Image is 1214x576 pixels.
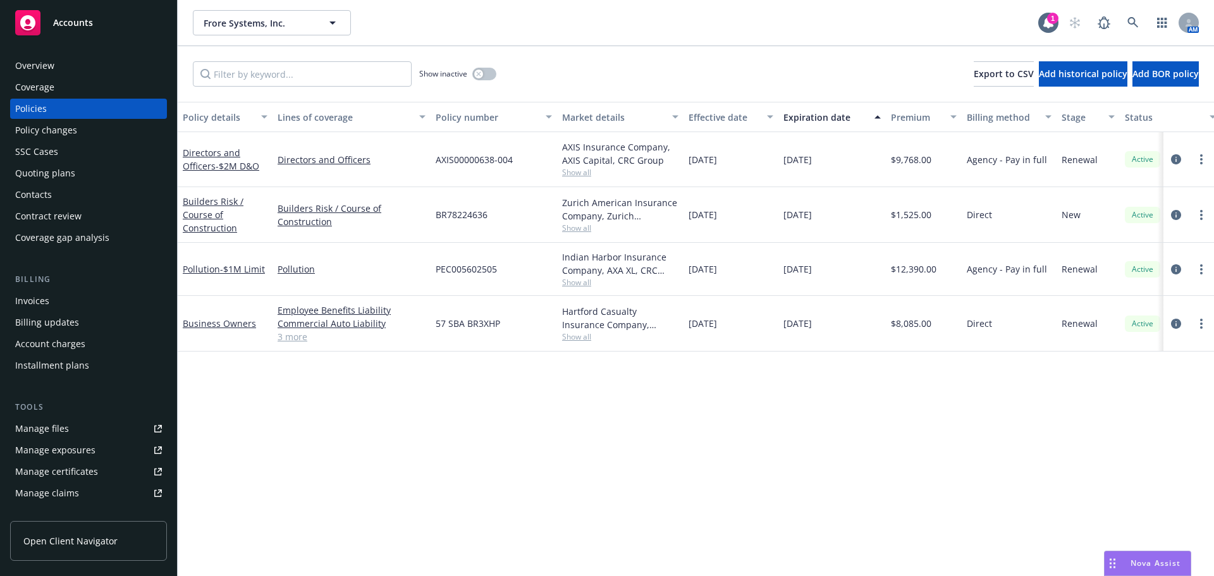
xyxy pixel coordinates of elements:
div: Manage claims [15,483,79,503]
span: Show all [562,277,678,288]
div: Policy changes [15,120,77,140]
span: New [1062,208,1081,221]
a: Pollution [183,263,265,275]
span: $9,768.00 [891,153,931,166]
span: Show inactive [419,68,467,79]
div: 1 [1047,13,1058,24]
div: Manage certificates [15,462,98,482]
div: Effective date [689,111,759,124]
a: Policy changes [10,120,167,140]
div: Coverage [15,77,54,97]
span: [DATE] [689,208,717,221]
a: Commercial Auto Liability [278,317,426,330]
div: Hartford Casualty Insurance Company, Hartford Insurance Group [562,305,678,331]
button: Lines of coverage [273,102,431,132]
div: Billing [10,273,167,286]
span: [DATE] [783,317,812,330]
a: circleInformation [1168,316,1184,331]
span: Active [1130,318,1155,329]
span: Agency - Pay in full [967,262,1047,276]
span: 57 SBA BR3XHP [436,317,500,330]
div: Policies [15,99,47,119]
div: Billing method [967,111,1038,124]
div: Indian Harbor Insurance Company, AXA XL, CRC Group [562,250,678,277]
span: Active [1130,264,1155,275]
a: 3 more [278,330,426,343]
button: Market details [557,102,684,132]
div: Manage exposures [15,440,95,460]
span: [DATE] [783,153,812,166]
span: Export to CSV [974,68,1034,80]
a: Start snowing [1062,10,1088,35]
a: more [1194,316,1209,331]
div: Contract review [15,206,82,226]
div: AXIS Insurance Company, AXIS Capital, CRC Group [562,140,678,167]
span: $8,085.00 [891,317,931,330]
div: Zurich American Insurance Company, Zurich Insurance Group, [GEOGRAPHIC_DATA] Assure/[GEOGRAPHIC_D... [562,196,678,223]
a: Overview [10,56,167,76]
span: Add historical policy [1039,68,1127,80]
a: Manage certificates [10,462,167,482]
a: Employee Benefits Liability [278,303,426,317]
a: Builders Risk / Course of Construction [278,202,426,228]
span: Add BOR policy [1132,68,1199,80]
button: Premium [886,102,962,132]
a: Directors and Officers [278,153,426,166]
span: Direct [967,208,992,221]
span: [DATE] [689,153,717,166]
a: Billing updates [10,312,167,333]
button: Export to CSV [974,61,1034,87]
a: more [1194,262,1209,277]
div: Manage files [15,419,69,439]
button: Stage [1057,102,1120,132]
div: Manage BORs [15,505,75,525]
div: Tools [10,401,167,414]
span: Accounts [53,18,93,28]
span: $1,525.00 [891,208,931,221]
a: Invoices [10,291,167,311]
a: Coverage [10,77,167,97]
a: Search [1120,10,1146,35]
span: Open Client Navigator [23,534,118,548]
span: [DATE] [783,262,812,276]
button: Effective date [684,102,778,132]
span: Nova Assist [1131,558,1180,568]
div: Coverage gap analysis [15,228,109,248]
span: $12,390.00 [891,262,936,276]
a: Manage claims [10,483,167,503]
div: Policy details [183,111,254,124]
div: Installment plans [15,355,89,376]
a: Manage exposures [10,440,167,460]
a: Pollution [278,262,426,276]
a: SSC Cases [10,142,167,162]
a: circleInformation [1168,207,1184,223]
span: - $1M Limit [220,263,265,275]
span: BR78224636 [436,208,487,221]
a: Account charges [10,334,167,354]
span: Agency - Pay in full [967,153,1047,166]
div: Stage [1062,111,1101,124]
a: Builders Risk / Course of Construction [183,195,243,234]
button: Billing method [962,102,1057,132]
a: Report a Bug [1091,10,1117,35]
span: Active [1130,154,1155,165]
span: [DATE] [689,317,717,330]
div: Quoting plans [15,163,75,183]
button: Frore Systems, Inc. [193,10,351,35]
span: Show all [562,167,678,178]
a: Manage BORs [10,505,167,525]
a: Contacts [10,185,167,205]
span: Frore Systems, Inc. [204,16,313,30]
div: Drag to move [1105,551,1120,575]
a: Manage files [10,419,167,439]
span: AXIS00000638-004 [436,153,513,166]
div: Expiration date [783,111,867,124]
div: Contacts [15,185,52,205]
a: Installment plans [10,355,167,376]
span: Direct [967,317,992,330]
div: SSC Cases [15,142,58,162]
a: Quoting plans [10,163,167,183]
a: Accounts [10,5,167,40]
span: [DATE] [689,262,717,276]
a: circleInformation [1168,152,1184,167]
